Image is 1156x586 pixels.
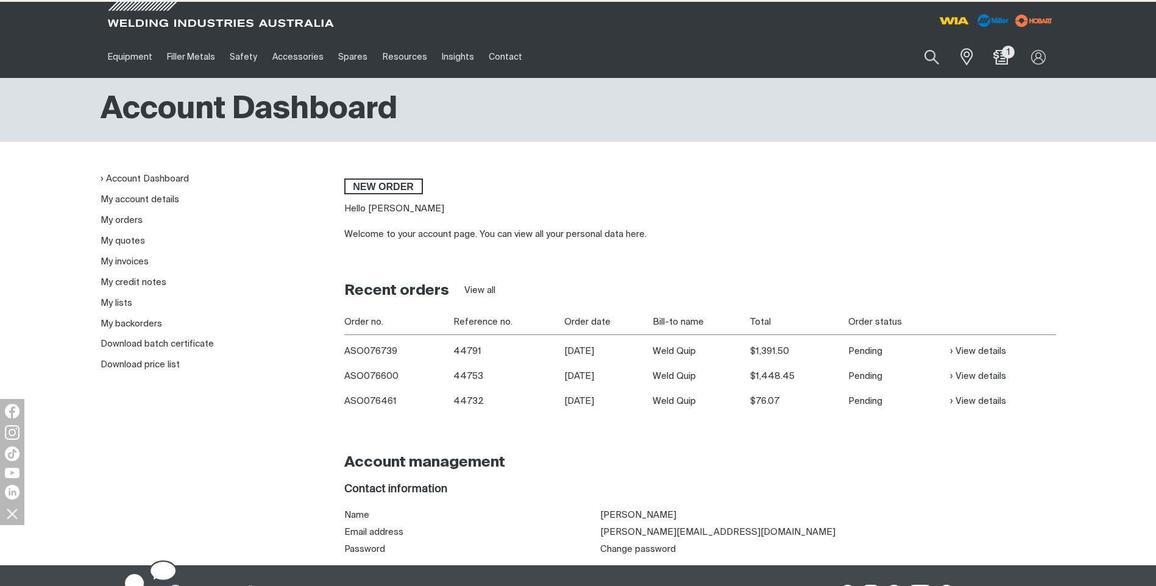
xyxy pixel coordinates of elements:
a: Spares [331,36,375,78]
a: Equipment [101,36,160,78]
td: [PERSON_NAME] [600,507,1056,524]
th: ASO076461 [344,389,453,414]
a: Contact [481,36,530,78]
a: View details of Order ASO076461 [950,394,1006,408]
a: View details of Order ASO076739 [950,344,1006,358]
td: Pending [848,364,950,389]
a: Resources [375,36,434,78]
th: Password [344,541,600,558]
td: [PERSON_NAME][EMAIL_ADDRESS][DOMAIN_NAME] [600,524,1056,541]
a: Account Dashboard [101,174,189,184]
a: My invoices [101,257,149,266]
td: Weld Quip [653,389,750,414]
th: Order no. [344,309,453,335]
th: Bill-to name [653,309,750,335]
td: Pending [848,389,950,414]
td: [DATE] [564,335,653,364]
img: Instagram [5,425,20,440]
a: Change password [600,545,676,554]
a: View all orders [464,284,495,298]
span: $1,391.50 [750,347,789,356]
a: Filler Metals [160,36,222,78]
nav: My account [101,169,325,376]
p: Hello [PERSON_NAME] [344,202,1056,216]
th: Order date [564,309,653,335]
a: Download batch certificate [101,339,214,348]
h2: Recent orders [344,281,449,300]
span: $76.07 [750,397,779,406]
img: LinkedIn [5,485,20,500]
td: 44732 [453,389,565,414]
td: 44791 [453,335,565,364]
td: 44753 [453,364,565,389]
a: Accessories [265,36,331,78]
td: [DATE] [564,389,653,414]
th: ASO076739 [344,335,453,364]
a: My credit notes [101,278,166,287]
a: My backorders [101,319,162,328]
td: Pending [848,335,950,364]
a: Insights [434,36,481,78]
th: Total [750,309,848,335]
th: Order status [848,309,950,335]
a: My account details [101,195,179,204]
span: $1,448.45 [750,372,795,381]
input: Product name or item number... [896,43,952,71]
span: New order [346,178,422,194]
td: [DATE] [564,364,653,389]
span: Contact information [344,484,447,495]
a: View details of Order ASO076600 [950,369,1006,383]
th: Name [344,507,600,524]
th: Email address [344,524,600,541]
img: hide socials [2,503,23,524]
img: YouTube [5,468,20,478]
a: New order [344,178,423,194]
img: TikTok [5,447,20,461]
img: miller [1012,12,1056,30]
img: Facebook [5,404,20,418]
th: ASO076600 [344,364,453,389]
a: Safety [222,36,264,78]
td: Weld Quip [653,335,750,364]
th: Reference no. [453,309,565,335]
button: Search products [911,43,952,71]
nav: Main [101,36,817,78]
a: Download price list [101,360,180,369]
h2: Account management [344,453,1056,472]
h1: Account Dashboard [101,90,397,130]
div: Welcome to your account page. You can view all your personal data here. [344,228,1056,242]
a: My lists [101,298,132,308]
a: My quotes [101,236,145,245]
a: My orders [101,216,143,225]
td: Weld Quip [653,364,750,389]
